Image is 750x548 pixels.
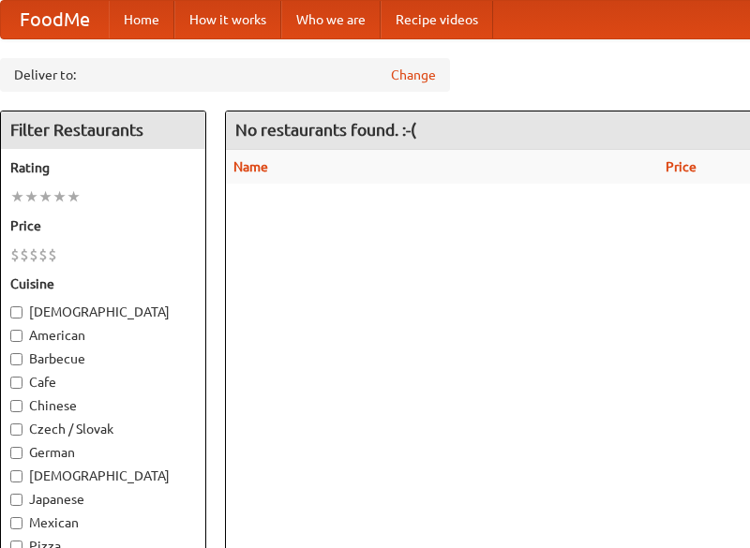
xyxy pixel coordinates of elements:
[10,447,22,459] input: German
[20,244,29,265] li: $
[10,377,22,389] input: Cafe
[235,121,416,139] ng-pluralize: No restaurants found. :-(
[48,244,57,265] li: $
[10,513,196,532] label: Mexican
[10,396,196,415] label: Chinese
[10,423,22,436] input: Czech / Slovak
[10,420,196,438] label: Czech / Slovak
[109,1,174,38] a: Home
[10,494,22,506] input: Japanese
[666,159,697,174] a: Price
[10,349,196,368] label: Barbecue
[24,186,38,207] li: ★
[10,186,24,207] li: ★
[10,303,196,321] label: [DEMOGRAPHIC_DATA]
[281,1,381,38] a: Who we are
[10,517,22,529] input: Mexican
[10,244,20,265] li: $
[10,306,22,318] input: [DEMOGRAPHIC_DATA]
[10,373,196,392] label: Cafe
[10,490,196,509] label: Japanese
[1,1,109,38] a: FoodMe
[10,353,22,365] input: Barbecue
[10,216,196,235] h5: Price
[67,186,81,207] li: ★
[10,467,196,485] label: [DEMOGRAPHIC_DATA]
[29,244,38,265] li: $
[10,274,196,293] h5: Cuisine
[10,470,22,482] input: [DEMOGRAPHIC_DATA]
[391,66,436,84] a: Change
[52,186,67,207] li: ★
[10,443,196,462] label: German
[233,159,268,174] a: Name
[381,1,493,38] a: Recipe videos
[10,158,196,177] h5: Rating
[174,1,281,38] a: How it works
[10,326,196,345] label: American
[38,244,48,265] li: $
[10,330,22,342] input: American
[38,186,52,207] li: ★
[1,111,205,149] h4: Filter Restaurants
[10,400,22,412] input: Chinese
